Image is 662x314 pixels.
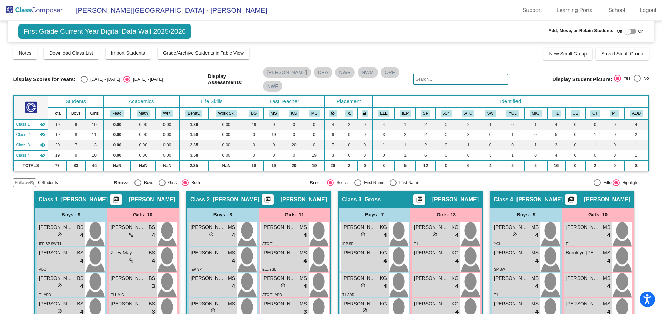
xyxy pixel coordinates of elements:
[339,208,410,222] div: Boys : 7
[547,108,566,119] th: Title I
[284,130,304,140] td: 0
[88,76,120,82] div: [DATE] - [DATE]
[165,180,177,186] div: Girls
[67,108,86,119] th: Boys
[624,150,649,161] td: 1
[605,150,624,161] td: 0
[324,150,341,161] td: 3
[638,28,644,34] span: On
[585,130,605,140] td: 1
[441,110,452,117] button: 504
[44,47,99,59] button: Download Class List
[48,150,66,161] td: 19
[457,161,480,171] td: 6
[342,224,377,231] span: [PERSON_NAME]
[435,140,457,150] td: 0
[571,110,580,117] button: CS
[452,224,459,231] span: KG
[624,161,649,171] td: 8
[435,108,457,119] th: 504 Plan
[551,5,600,16] a: Learning Portal
[567,196,575,206] mat-icon: picture_as_pdf
[501,161,524,171] td: 2
[341,150,357,161] td: 0
[416,140,435,150] td: 2
[187,208,259,222] div: Boys : 8
[161,110,173,117] button: Writ.
[585,150,605,161] td: 0
[531,224,539,231] span: MS
[106,47,151,59] button: Import Students
[129,196,175,203] span: [PERSON_NAME]
[624,140,649,150] td: 1
[605,161,624,171] td: 0
[209,130,244,140] td: 0.00
[263,161,284,171] td: 19
[324,119,341,130] td: 4
[494,224,529,231] span: [PERSON_NAME]
[16,152,30,159] span: Class 4
[310,179,500,186] mat-radio-group: Select an option
[67,130,86,140] td: 8
[81,76,163,83] mat-radio-group: Select an option
[262,224,297,231] span: [PERSON_NAME]
[304,130,324,140] td: 0
[67,161,86,171] td: 33
[216,110,237,117] button: Work Sk.
[565,150,585,161] td: 0
[103,161,131,171] td: NaN
[565,119,585,130] td: 0
[324,108,341,119] th: Keep away students
[334,180,349,186] div: Scores
[634,5,662,16] a: Logout
[624,119,649,130] td: 4
[435,150,457,161] td: 0
[262,194,274,205] button: Print Students Details
[304,150,324,161] td: 19
[603,224,610,231] span: MS
[263,81,282,92] mat-chip: NWF
[457,119,480,130] td: 2
[16,121,30,128] span: Class 1
[562,208,634,222] div: Girls: 10
[524,108,547,119] th: Migrant
[357,119,373,130] td: 0
[86,130,103,140] td: 11
[48,95,103,108] th: Students
[208,73,258,85] span: Display Assessments:
[547,161,566,171] td: 16
[86,161,103,171] td: 44
[141,180,153,186] div: Boys
[585,119,605,130] td: 0
[131,130,156,140] td: 0.00
[289,110,299,117] button: KG
[69,5,267,16] span: [PERSON_NAME][GEOGRAPHIC_DATA] - [PERSON_NAME]
[605,119,624,130] td: 0
[457,150,480,161] td: 0
[244,161,263,171] td: 19
[357,150,373,161] td: 0
[131,150,156,161] td: 0.00
[494,196,513,203] span: Class 4
[373,140,395,150] td: 1
[259,208,330,222] div: Girls: 11
[641,75,649,81] div: No
[373,119,395,130] td: 4
[179,161,209,171] td: 2.35
[462,110,474,117] button: ATC
[601,51,643,57] span: Saved Small Group
[111,50,145,56] span: Import Students
[324,140,341,150] td: 7
[552,76,612,82] span: Display Student Picture:
[480,108,501,119] th: Social Worker
[130,76,163,82] div: [DATE] - [DATE]
[501,130,524,140] td: 1
[524,130,547,140] td: 0
[228,224,235,231] span: MS
[86,108,103,119] th: Girls
[48,108,66,119] th: Total
[86,119,103,130] td: 10
[395,150,416,161] td: 1
[156,119,179,130] td: 0.00
[103,95,179,108] th: Academics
